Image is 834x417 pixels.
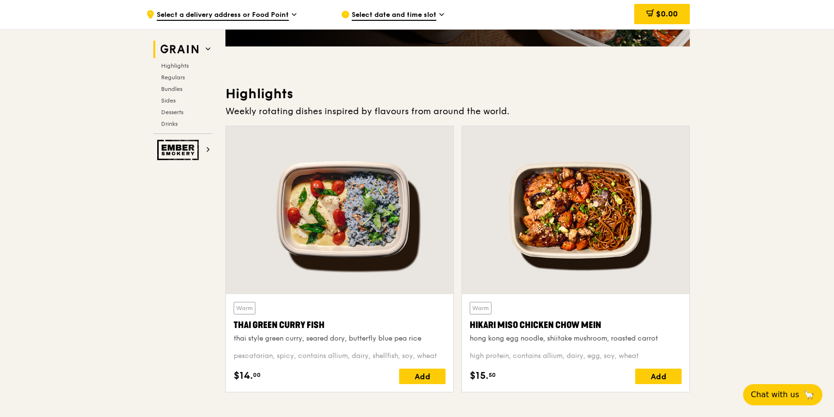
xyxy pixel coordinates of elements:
[470,351,682,361] div: high protein, contains allium, dairy, egg, soy, wheat
[470,302,491,314] div: Warm
[470,369,489,383] span: $15.
[234,302,255,314] div: Warm
[161,97,176,104] span: Sides
[157,140,202,160] img: Ember Smokery web logo
[161,109,183,116] span: Desserts
[234,318,446,332] div: Thai Green Curry Fish
[352,10,436,21] span: Select date and time slot
[635,369,682,384] div: Add
[157,41,202,58] img: Grain web logo
[161,74,185,81] span: Regulars
[489,371,496,379] span: 50
[234,351,446,361] div: pescatarian, spicy, contains allium, dairy, shellfish, soy, wheat
[751,389,799,401] span: Chat with us
[157,10,289,21] span: Select a delivery address or Food Point
[161,62,189,69] span: Highlights
[743,384,822,405] button: Chat with us🦙
[225,85,690,103] h3: Highlights
[399,369,446,384] div: Add
[470,318,682,332] div: Hikari Miso Chicken Chow Mein
[161,120,178,127] span: Drinks
[253,371,261,379] span: 00
[234,369,253,383] span: $14.
[161,86,182,92] span: Bundles
[225,104,690,118] div: Weekly rotating dishes inspired by flavours from around the world.
[803,389,815,401] span: 🦙
[234,334,446,343] div: thai style green curry, seared dory, butterfly blue pea rice
[656,9,678,18] span: $0.00
[470,334,682,343] div: hong kong egg noodle, shiitake mushroom, roasted carrot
